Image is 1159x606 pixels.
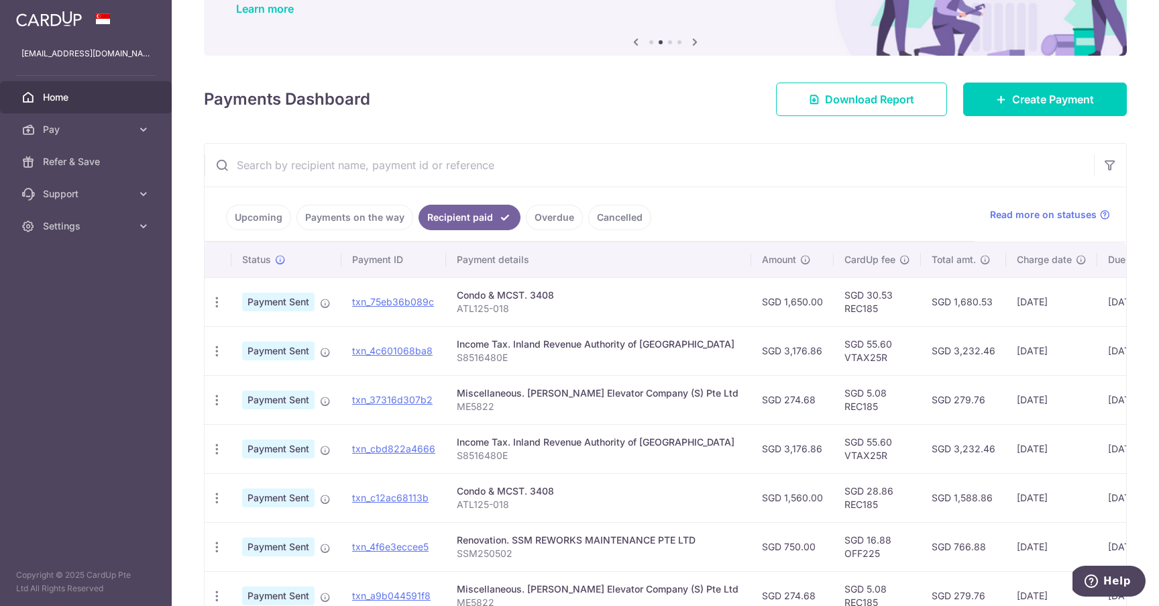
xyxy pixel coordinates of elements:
th: Payment details [446,242,751,277]
div: Renovation. SSM REWORKS MAINTENANCE PTE LTD [457,534,740,547]
a: txn_75eb36b089c [352,296,434,307]
span: Status [242,253,271,266]
a: Overdue [526,205,583,230]
span: Payment Sent [242,342,315,360]
td: SGD 3,176.86 [751,326,834,375]
td: SGD 55.60 VTAX25R [834,424,921,473]
td: SGD 3,232.46 [921,424,1006,473]
a: txn_37316d307b2 [352,394,433,405]
span: Download Report [825,91,914,107]
a: Payments on the way [296,205,413,230]
p: ATL125-018 [457,302,740,315]
td: SGD 3,232.46 [921,326,1006,375]
td: SGD 55.60 VTAX25R [834,326,921,375]
td: SGD 5.08 REC185 [834,375,921,424]
a: txn_4f6e3eccee5 [352,541,429,552]
span: Pay [43,123,131,136]
span: Read more on statuses [990,208,1097,221]
span: Due date [1108,253,1148,266]
a: Recipient paid [419,205,520,230]
a: txn_a9b044591f8 [352,590,431,601]
td: [DATE] [1006,326,1097,375]
a: Create Payment [963,83,1127,116]
th: Payment ID [341,242,446,277]
span: Settings [43,219,131,233]
p: S8516480E [457,351,740,364]
a: Read more on statuses [990,208,1110,221]
span: Payment Sent [242,440,315,458]
div: Miscellaneous. [PERSON_NAME] Elevator Company (S) Pte Ltd [457,583,740,596]
span: Total amt. [932,253,976,266]
p: [EMAIL_ADDRESS][DOMAIN_NAME] [21,47,150,60]
td: SGD 1,588.86 [921,473,1006,522]
a: txn_4c601068ba8 [352,345,433,356]
p: SSM250502 [457,547,740,560]
span: Home [43,91,131,104]
a: Upcoming [226,205,291,230]
td: SGD 766.88 [921,522,1006,571]
span: Payment Sent [242,391,315,409]
td: SGD 279.76 [921,375,1006,424]
div: Income Tax. Inland Revenue Authority of [GEOGRAPHIC_DATA] [457,436,740,449]
span: Amount [762,253,796,266]
td: SGD 28.86 REC185 [834,473,921,522]
h4: Payments Dashboard [204,87,370,111]
td: SGD 16.88 OFF225 [834,522,921,571]
span: Payment Sent [242,587,315,605]
iframe: Opens a widget where you can find more information [1072,566,1146,599]
a: Learn more [236,2,294,15]
a: Cancelled [588,205,651,230]
td: [DATE] [1006,424,1097,473]
div: Condo & MCST. 3408 [457,485,740,498]
td: SGD 3,176.86 [751,424,834,473]
a: txn_cbd822a4666 [352,443,435,454]
td: [DATE] [1006,522,1097,571]
img: CardUp [16,11,82,27]
td: SGD 1,650.00 [751,277,834,326]
span: CardUp fee [844,253,895,266]
p: ME5822 [457,400,740,413]
input: Search by recipient name, payment id or reference [205,144,1094,187]
td: SGD 1,680.53 [921,277,1006,326]
div: Miscellaneous. [PERSON_NAME] Elevator Company (S) Pte Ltd [457,387,740,400]
span: Payment Sent [242,489,315,507]
p: ATL125-018 [457,498,740,511]
span: Refer & Save [43,155,131,168]
td: SGD 1,560.00 [751,473,834,522]
a: txn_c12ac68113b [352,492,429,503]
span: Support [43,187,131,201]
span: Payment Sent [242,293,315,311]
td: [DATE] [1006,375,1097,424]
div: Condo & MCST. 3408 [457,289,740,302]
td: SGD 750.00 [751,522,834,571]
td: SGD 274.68 [751,375,834,424]
td: [DATE] [1006,473,1097,522]
span: Create Payment [1012,91,1094,107]
span: Charge date [1017,253,1072,266]
a: Download Report [776,83,947,116]
div: Income Tax. Inland Revenue Authority of [GEOGRAPHIC_DATA] [457,338,740,351]
span: Payment Sent [242,538,315,556]
p: S8516480E [457,449,740,462]
td: SGD 30.53 REC185 [834,277,921,326]
td: [DATE] [1006,277,1097,326]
